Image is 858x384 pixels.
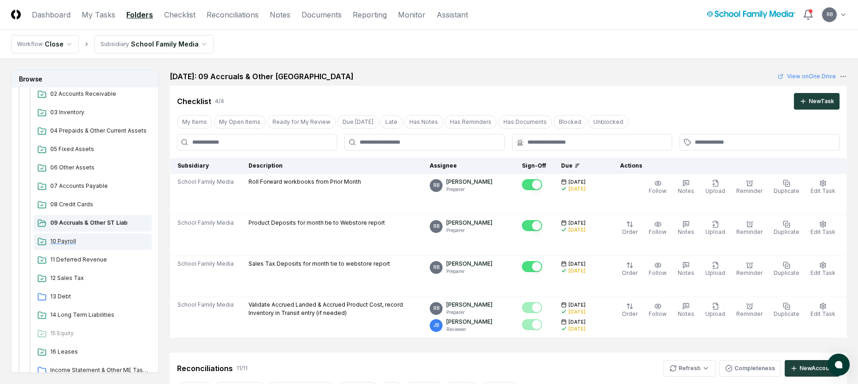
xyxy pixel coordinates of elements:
span: Follow [649,269,667,276]
p: [PERSON_NAME] [446,301,492,309]
p: Validate Accrued Landed & Accrued Product Cost, record Inventory in Transit entry (if needed) [249,301,415,317]
span: Duplicate [774,269,799,276]
p: Preparer [446,186,492,193]
button: NewTask [794,93,840,110]
button: Upload [704,301,727,320]
span: RB [433,182,439,189]
p: Preparer [446,309,492,316]
a: 05 Fixed Assets [34,141,152,158]
span: [DATE] [568,220,586,227]
span: 02 Accounts Receivable [50,90,148,98]
span: 05 Fixed Assets [50,145,148,153]
div: [DATE] [568,308,586,315]
button: My Items [177,115,212,129]
p: Product Deposits for month tie to Webstore report [249,219,385,227]
h3: Browse [12,70,158,87]
span: Edit Task [811,310,835,317]
div: Subsidiary [101,40,129,48]
p: [PERSON_NAME] [446,178,492,186]
span: Edit Task [811,269,835,276]
button: Reminder [734,301,764,320]
th: Sign-Off [515,158,554,174]
span: Notes [678,269,694,276]
span: [DATE] [568,302,586,308]
h2: [DATE]: 09 Accruals & Other [GEOGRAPHIC_DATA] [170,71,354,82]
p: Sales Tax Deposits for month tie to webstore report [249,260,390,268]
button: Edit Task [809,219,837,238]
button: Order [620,260,639,279]
a: 03 Inventory [34,105,152,121]
span: School Family Media [178,178,234,186]
div: [DATE] [568,268,586,274]
button: My Open Items [214,115,266,129]
button: atlas-launcher [828,354,850,376]
p: Roll Forward workbooks from Prior Month [249,178,361,186]
button: Upload [704,260,727,279]
p: Preparer [446,227,492,234]
button: Mark complete [522,319,542,330]
button: Notes [676,260,696,279]
a: My Tasks [82,9,115,20]
div: New Account [799,364,834,372]
button: Edit Task [809,178,837,197]
div: Workflow [17,40,43,48]
span: Edit Task [811,187,835,194]
a: 04 Prepaids & Other Current Assets [34,123,152,140]
img: Logo [11,10,21,19]
span: Follow [649,310,667,317]
span: Upload [705,269,725,276]
span: RB [433,305,439,312]
button: RB [821,6,838,23]
button: Has Reminders [445,115,497,129]
span: 11 Deferred Revenue [50,256,148,264]
span: RB [433,223,439,230]
button: Due Today [337,115,379,129]
span: School Family Media [178,301,234,309]
a: 07 Accounts Payable [34,178,152,195]
span: Reminder [736,310,763,317]
a: 02 Accounts Receivable [34,86,152,103]
span: [DATE] [568,179,586,186]
span: Reminder [736,269,763,276]
a: 06 Other Assets [34,160,152,176]
button: Blocked [554,115,586,129]
span: 06 Other Assets [50,163,148,172]
span: Upload [705,228,725,235]
span: 03 Inventory [50,108,148,116]
a: 16 Leases [34,344,152,361]
button: Mark complete [522,220,542,231]
button: Follow [647,260,669,279]
span: Follow [649,228,667,235]
span: RB [827,11,833,18]
th: Description [241,158,422,174]
a: 14 Long Term Liabilities [34,307,152,324]
button: Follow [647,301,669,320]
div: Actions [613,162,840,170]
div: New Task [809,97,834,105]
span: JB [433,322,439,329]
button: Late [380,115,402,129]
span: Reminder [736,187,763,194]
a: Monitor [398,9,426,20]
th: Subsidiary [170,158,242,174]
a: Reconciliations [207,9,259,20]
span: School Family Media [178,260,234,268]
span: 16 Leases [50,348,148,356]
span: Order [622,228,638,235]
p: [PERSON_NAME] [446,260,492,268]
span: 14 Long Term Liabilities [50,311,148,319]
span: Duplicate [774,228,799,235]
button: Order [620,219,639,238]
span: Order [622,269,638,276]
button: Edit Task [809,260,837,279]
a: 13 Debt [34,289,152,305]
button: Has Documents [498,115,552,129]
button: Reminder [734,178,764,197]
div: Checklist [177,96,211,107]
span: Duplicate [774,187,799,194]
a: 15 Equity [34,326,152,342]
div: [DATE] [568,186,586,192]
p: Preparer [446,268,492,275]
button: Refresh [663,360,716,377]
p: Reviewer [446,326,492,333]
